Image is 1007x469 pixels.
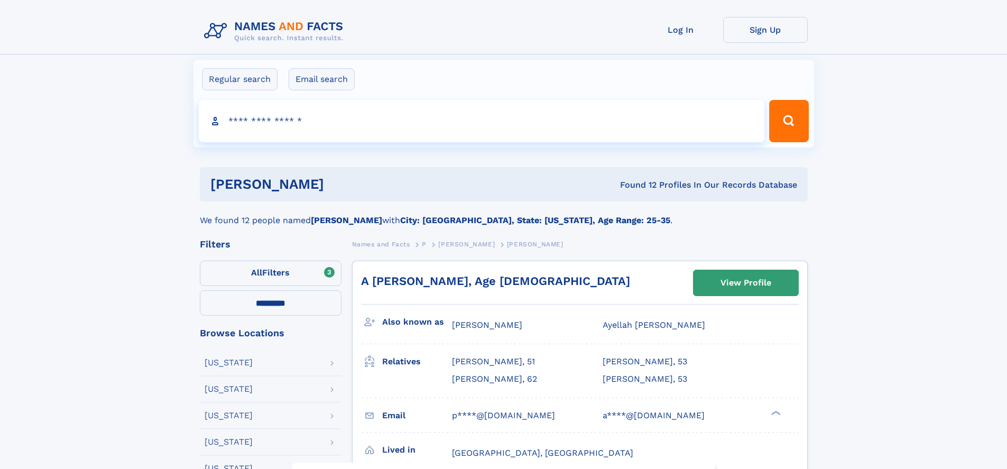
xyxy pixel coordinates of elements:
span: [PERSON_NAME] [438,241,495,248]
div: We found 12 people named with . [200,201,808,227]
span: [PERSON_NAME] [452,320,522,330]
label: Regular search [202,68,278,90]
a: Log In [639,17,723,43]
a: P [422,237,427,251]
div: [US_STATE] [205,358,253,367]
label: Filters [200,261,341,286]
div: View Profile [720,271,771,295]
a: [PERSON_NAME], 62 [452,373,537,385]
button: Search Button [769,100,808,142]
a: [PERSON_NAME], 53 [603,356,687,367]
span: Ayellah [PERSON_NAME] [603,320,705,330]
span: P [422,241,427,248]
input: search input [199,100,765,142]
img: Logo Names and Facts [200,17,352,45]
label: Email search [289,68,355,90]
b: City: [GEOGRAPHIC_DATA], State: [US_STATE], Age Range: 25-35 [400,215,670,225]
h1: [PERSON_NAME] [210,178,472,191]
div: [US_STATE] [205,438,253,446]
span: [PERSON_NAME] [507,241,563,248]
span: [GEOGRAPHIC_DATA], [GEOGRAPHIC_DATA] [452,448,633,458]
span: All [251,268,262,278]
a: [PERSON_NAME], 51 [452,356,535,367]
div: Browse Locations [200,328,341,338]
div: ❯ [769,409,781,416]
div: Filters [200,240,341,249]
a: [PERSON_NAME], 53 [603,373,687,385]
a: [PERSON_NAME] [438,237,495,251]
h3: Also known as [382,313,452,331]
a: A [PERSON_NAME], Age [DEMOGRAPHIC_DATA] [361,274,630,288]
a: Names and Facts [352,237,410,251]
a: View Profile [694,270,798,296]
b: [PERSON_NAME] [311,215,382,225]
h3: Relatives [382,353,452,371]
div: [US_STATE] [205,411,253,420]
h3: Email [382,407,452,425]
a: Sign Up [723,17,808,43]
div: Found 12 Profiles In Our Records Database [472,179,797,191]
h3: Lived in [382,441,452,459]
div: [US_STATE] [205,385,253,393]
